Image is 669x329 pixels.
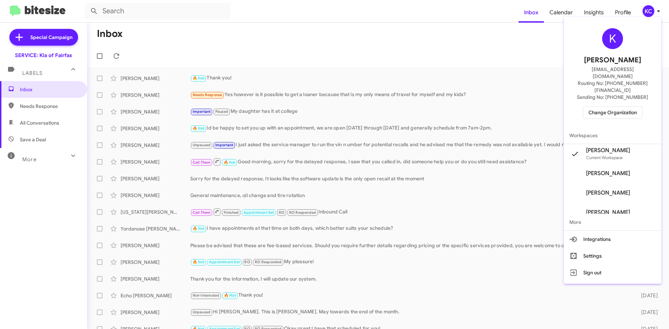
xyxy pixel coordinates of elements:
[564,127,661,144] span: Workspaces
[589,107,637,118] span: Change Organization
[572,80,653,94] span: Routing No: [PHONE_NUMBER][FINANCIAL_ID]
[602,28,623,49] div: K
[564,264,661,281] button: Sign out
[586,147,630,154] span: [PERSON_NAME]
[586,155,623,160] span: Current Workspace
[586,189,630,196] span: [PERSON_NAME]
[583,106,643,119] button: Change Organization
[564,231,661,248] button: Integrations
[586,170,630,177] span: [PERSON_NAME]
[564,214,661,230] span: More
[577,94,648,101] span: Sending No: [PHONE_NUMBER]
[564,248,661,264] button: Settings
[586,209,630,216] span: [PERSON_NAME]
[572,66,653,80] span: [EMAIL_ADDRESS][DOMAIN_NAME]
[584,55,641,66] span: [PERSON_NAME]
